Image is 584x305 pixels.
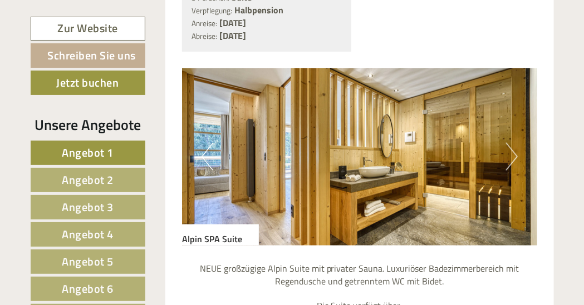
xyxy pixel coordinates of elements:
[219,29,246,42] b: [DATE]
[219,16,246,29] b: [DATE]
[31,43,145,68] a: Schreiben Sie uns
[62,280,114,297] span: Angebot 6
[234,3,283,17] b: Halbpension
[8,30,178,64] div: Guten Tag, wie können wir Ihnen helfen?
[158,8,197,27] div: [DATE]
[62,198,114,216] span: Angebot 3
[192,5,232,16] small: Verpflegung:
[182,68,537,246] img: image
[506,143,518,171] button: Next
[62,226,114,243] span: Angebot 4
[192,31,217,42] small: Abreise:
[182,224,259,246] div: Alpin SPA Suite
[62,253,114,270] span: Angebot 5
[62,144,114,161] span: Angebot 1
[31,71,145,95] a: Jetzt buchen
[192,18,217,29] small: Anreise:
[31,114,145,135] div: Unsere Angebote
[17,54,172,62] small: 10:45
[62,171,114,188] span: Angebot 2
[31,17,145,41] a: Zur Website
[202,143,213,171] button: Previous
[17,32,172,41] div: [GEOGRAPHIC_DATA]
